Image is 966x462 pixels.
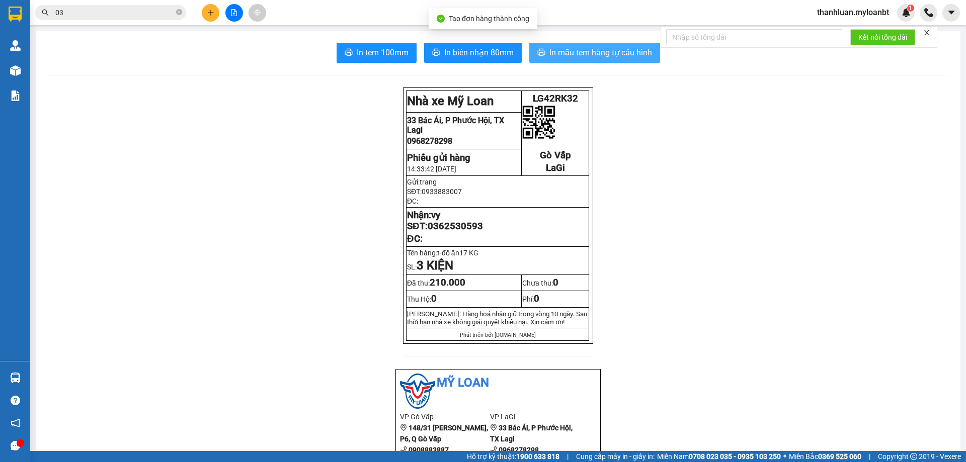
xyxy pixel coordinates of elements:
span: printer [432,48,440,58]
span: trang [420,178,437,186]
strong: 1900 633 818 [516,452,559,460]
span: search [42,9,49,16]
span: 0933883007 [422,188,462,196]
span: Miền Nam [657,451,781,462]
span: Phát triển bởi [DOMAIN_NAME] [460,332,536,338]
button: Kết nối tổng đài [850,29,915,45]
input: Nhập số tổng đài [666,29,842,45]
span: close-circle [176,9,182,15]
strong: 0708 023 035 - 0935 103 250 [689,452,781,460]
span: In mẫu tem hàng tự cấu hình [549,46,652,59]
img: logo.jpg [5,5,40,40]
button: printerIn mẫu tem hàng tự cấu hình [529,43,660,63]
button: plus [202,4,219,22]
span: printer [537,48,545,58]
span: file-add [230,9,237,16]
span: environment [490,424,497,431]
span: 3 [417,258,424,272]
span: t-đồ ăn [437,249,483,257]
span: 1 [909,5,912,12]
span: Tạo đơn hàng thành công [449,15,529,23]
img: warehouse-icon [10,65,21,76]
span: 0968278298 [407,136,452,146]
img: logo-vxr [9,7,22,22]
span: ĐC: [407,233,422,244]
strong: Nhận: SĐT: [407,210,482,232]
b: 148/31 [PERSON_NAME], P6, Q Gò Vấp [5,55,60,85]
button: caret-down [942,4,960,22]
span: plus [207,9,214,16]
td: Đã thu: [407,275,522,291]
span: phone [400,446,407,453]
button: file-add [225,4,243,22]
span: Hỗ trợ kỹ thuật: [467,451,559,462]
p: Gửi: [407,178,588,186]
span: copyright [910,453,917,460]
img: warehouse-icon [10,373,21,383]
b: 148/31 [PERSON_NAME], P6, Q Gò Vấp [400,424,488,443]
span: question-circle [11,396,20,405]
button: aim [249,4,266,22]
b: 0908883887 [409,446,449,454]
span: | [567,451,569,462]
span: LG42RK32 [533,93,578,104]
span: close-circle [176,8,182,18]
span: message [11,441,20,450]
p: Tên hàng: [407,249,588,257]
span: environment [69,56,76,63]
img: logo.jpg [400,374,435,409]
span: ĐC: [407,197,418,205]
span: phone [490,446,497,453]
b: 0968278298 [499,446,539,454]
span: 33 Bác Ái, P Phước Hội, TX Lagi [407,116,504,135]
span: SL: [407,263,453,271]
span: 17 KG [459,249,478,257]
span: thanhluan.myloanbt [809,6,897,19]
strong: KIỆN [424,258,453,272]
input: Tìm tên, số ĐT hoặc mã đơn [55,7,174,18]
span: In tem 100mm [357,46,409,59]
span: | [869,451,870,462]
span: check-circle [437,15,445,23]
img: warehouse-icon [10,40,21,51]
span: Kết nối tổng đài [858,32,907,43]
strong: Nhà xe Mỹ Loan [407,94,494,108]
td: Thu Hộ: [407,291,522,307]
li: VP LaGi [490,411,580,422]
span: 0 [431,293,437,304]
span: notification [11,418,20,428]
li: Mỹ Loan [400,374,596,393]
li: VP Gò Vấp [400,411,490,422]
img: icon-new-feature [902,8,911,17]
span: 210.000 [430,277,465,288]
span: Cung cấp máy in - giấy in: [576,451,655,462]
button: printerIn tem 100mm [337,43,417,63]
span: environment [400,424,407,431]
span: ⚪️ [783,454,786,458]
b: 33 Bác Ái, P Phước Hội, TX Lagi [490,424,573,443]
li: VP Gò Vấp [5,43,69,54]
span: 14:33:42 [DATE] [407,165,456,173]
span: vy [431,210,440,221]
span: Miền Bắc [789,451,861,462]
strong: Phiếu gửi hàng [407,152,470,163]
sup: 1 [907,5,914,12]
li: VP LaGi [69,43,134,54]
li: Mỹ Loan [5,5,146,24]
span: environment [5,56,12,63]
span: close [923,29,930,36]
button: printerIn biên nhận 80mm [424,43,522,63]
span: LaGi [546,162,565,173]
img: qr-code [522,106,555,139]
b: 33 Bác Ái, P Phước Hội, TX Lagi [69,55,131,74]
span: printer [345,48,353,58]
img: phone-icon [924,8,933,17]
td: Chưa thu: [521,275,589,291]
strong: 0369 525 060 [818,452,861,460]
span: In biên nhận 80mm [444,46,514,59]
span: caret-down [947,8,956,17]
td: Phí: [521,291,589,307]
span: 0 [534,293,539,304]
span: Gò Vấp [540,150,571,161]
span: [PERSON_NAME]: Hàng hoá nhận giữ trong vòng 10 ngày. Sau thời hạn nhà xe không giải quy... [407,310,587,326]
